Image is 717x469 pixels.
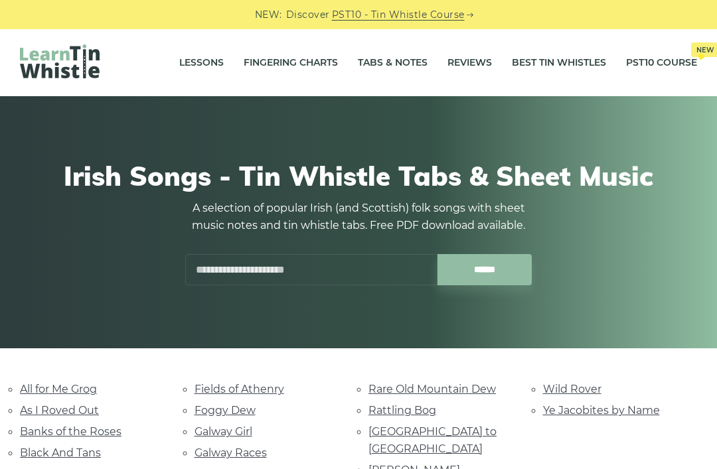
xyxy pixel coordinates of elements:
a: Banks of the Roses [20,425,121,438]
a: Foggy Dew [195,404,256,417]
a: Fields of Athenry [195,383,284,395]
p: A selection of popular Irish (and Scottish) folk songs with sheet music notes and tin whistle tab... [179,200,538,234]
a: Ye Jacobites by Name [543,404,660,417]
a: Best Tin Whistles [512,46,606,80]
a: As I Roved Out [20,404,99,417]
a: Lessons [179,46,224,80]
a: Rattling Bog [368,404,436,417]
a: PST10 CourseNew [626,46,697,80]
a: Galway Races [195,446,267,459]
a: Galway Girl [195,425,252,438]
a: Black And Tans [20,446,101,459]
a: All for Me Grog [20,383,97,395]
a: Rare Old Mountain Dew [368,383,496,395]
img: LearnTinWhistle.com [20,44,100,78]
a: Reviews [447,46,492,80]
a: Wild Rover [543,383,601,395]
h1: Irish Songs - Tin Whistle Tabs & Sheet Music [27,160,690,192]
a: Tabs & Notes [358,46,428,80]
a: [GEOGRAPHIC_DATA] to [GEOGRAPHIC_DATA] [368,425,497,455]
a: Fingering Charts [244,46,338,80]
